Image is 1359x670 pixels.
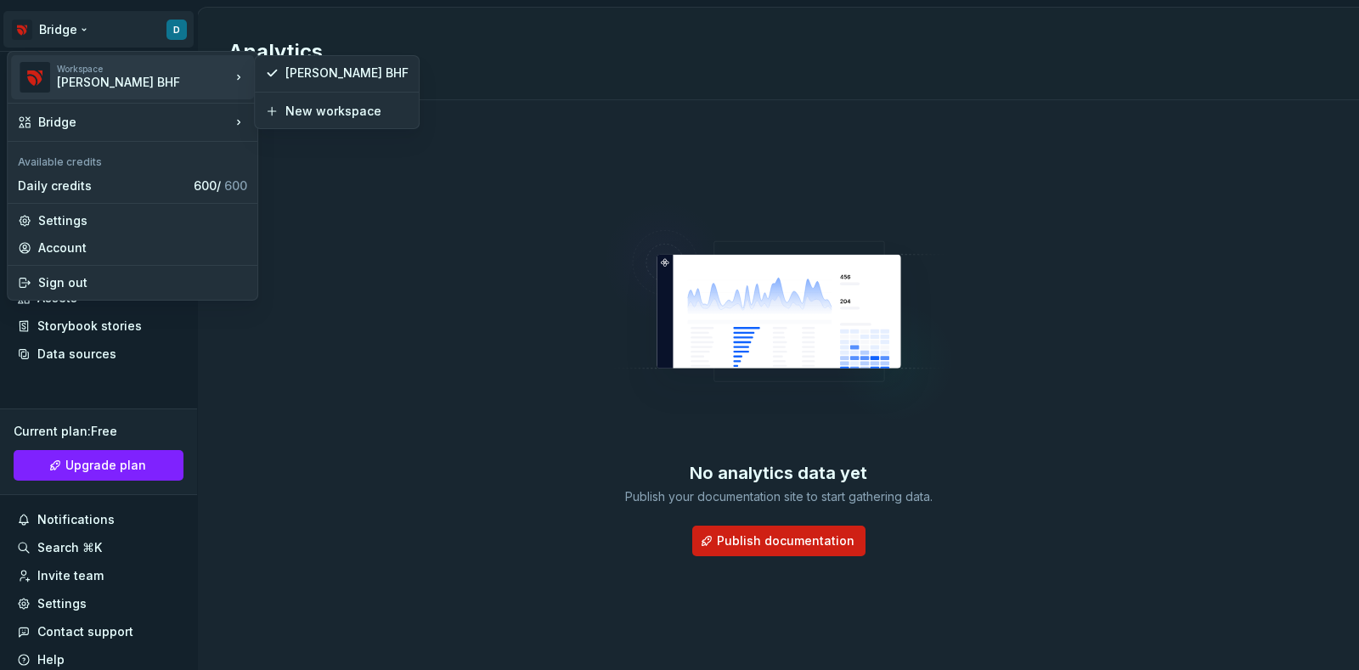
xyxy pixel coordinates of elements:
[57,64,230,74] div: Workspace
[38,239,247,256] div: Account
[38,212,247,229] div: Settings
[20,62,50,93] img: 3f850d6b-8361-4b34-8a82-b945b4d8a89b.png
[285,65,409,82] div: [PERSON_NAME] BHF
[194,178,247,193] span: 600 /
[38,274,247,291] div: Sign out
[11,145,254,172] div: Available credits
[224,178,247,193] span: 600
[57,74,201,91] div: [PERSON_NAME] BHF
[18,177,187,194] div: Daily credits
[38,114,230,131] div: Bridge
[285,103,409,120] div: New workspace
